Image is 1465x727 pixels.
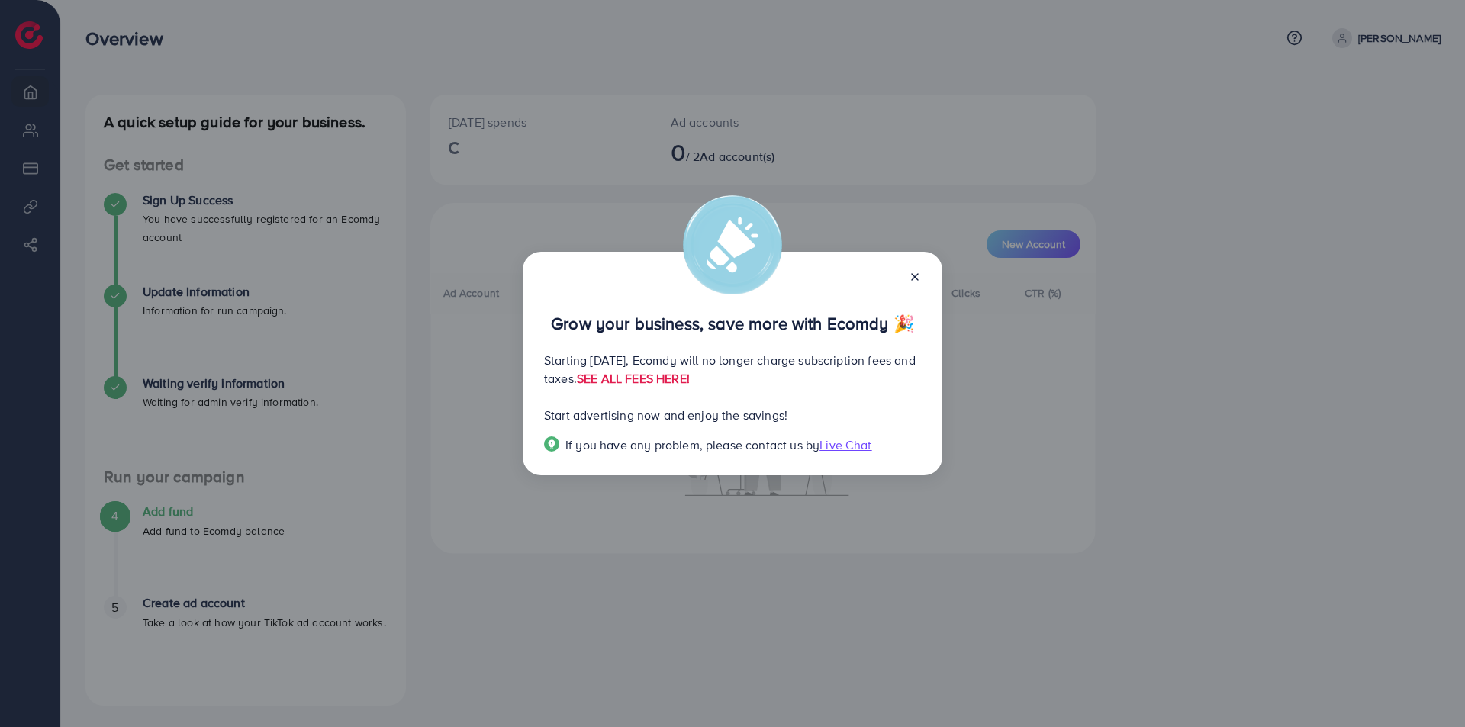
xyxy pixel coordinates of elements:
span: Live Chat [819,436,871,453]
img: Popup guide [544,436,559,452]
a: SEE ALL FEES HERE! [577,370,690,387]
p: Start advertising now and enjoy the savings! [544,406,921,424]
p: Starting [DATE], Ecomdy will no longer charge subscription fees and taxes. [544,351,921,388]
span: If you have any problem, please contact us by [565,436,819,453]
p: Grow your business, save more with Ecomdy 🎉 [544,314,921,333]
img: alert [683,195,782,294]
